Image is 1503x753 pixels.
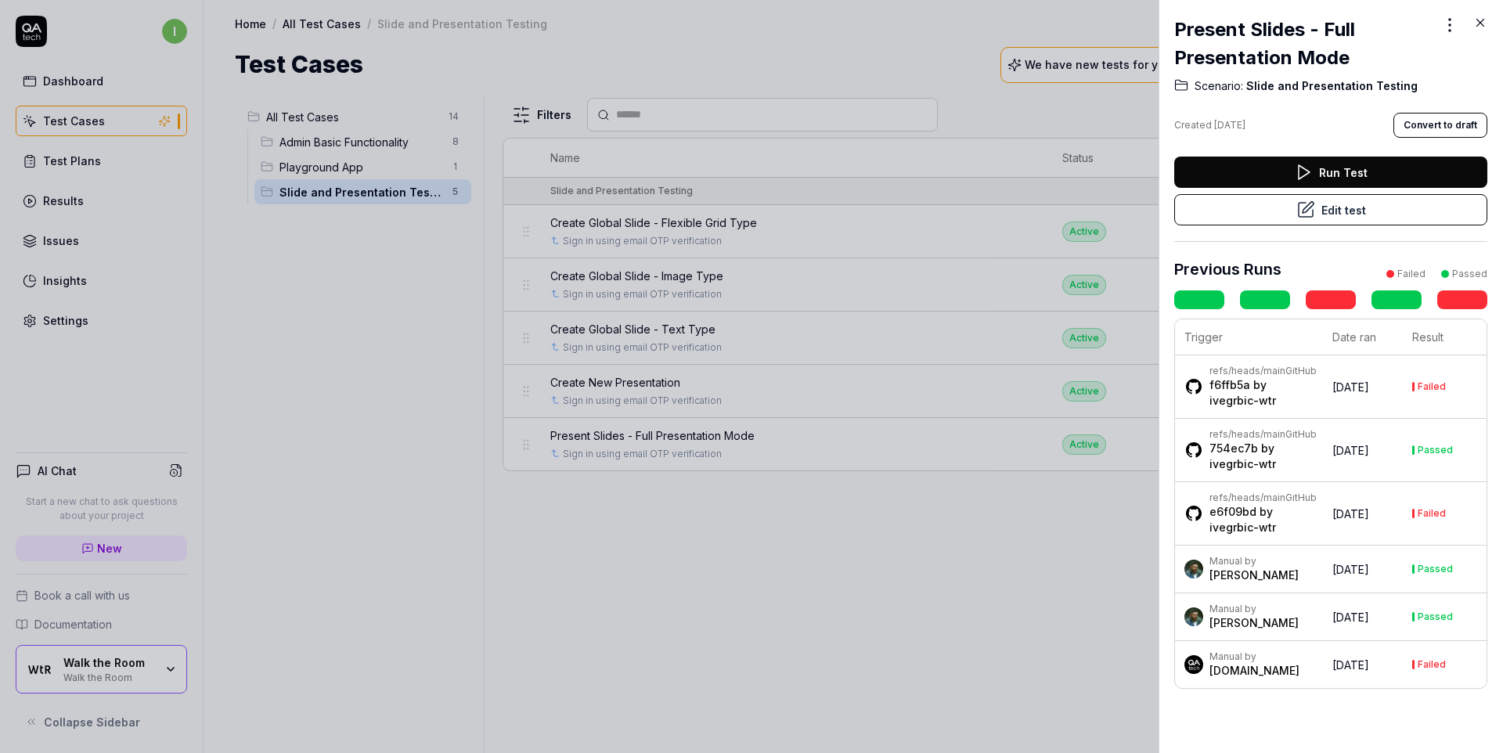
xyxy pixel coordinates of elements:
[1332,611,1369,624] time: [DATE]
[1209,663,1299,679] div: [DOMAIN_NAME]
[1332,380,1369,394] time: [DATE]
[1209,521,1276,534] a: ivegrbic-wtr
[1209,567,1299,583] div: [PERSON_NAME]
[1418,445,1453,455] div: Passed
[1214,119,1245,131] time: [DATE]
[1323,319,1403,355] th: Date ran
[1332,507,1369,521] time: [DATE]
[1418,660,1446,669] div: Failed
[1209,441,1258,455] a: 754ec7b
[1184,560,1203,578] img: 75f6fef8-52cc-4fe8-8a00-cf9dc34b9be0.jpg
[1397,267,1426,281] div: Failed
[1332,444,1369,457] time: [DATE]
[1243,78,1418,94] span: Slide and Presentation Testing
[1209,492,1317,504] div: GitHub
[1174,16,1437,72] h2: Present Slides - Full Presentation Mode
[1209,650,1299,663] div: Manual by
[1184,655,1203,674] img: 7ccf6c19-61ad-4a6c-8811-018b02a1b829.jpg
[1209,441,1317,472] div: by
[1175,319,1323,355] th: Trigger
[1418,564,1453,574] div: Passed
[1174,194,1487,225] button: Edit test
[1209,457,1276,470] a: ivegrbic-wtr
[1332,563,1369,576] time: [DATE]
[1209,394,1276,407] a: ivegrbic-wtr
[1209,378,1250,391] a: f6ffb5a
[1174,118,1245,132] div: Created
[1332,658,1369,672] time: [DATE]
[1418,612,1453,621] div: Passed
[1418,509,1446,518] div: Failed
[1418,382,1446,391] div: Failed
[1209,365,1285,376] a: refs/heads/main
[1393,113,1487,138] button: Convert to draft
[1209,615,1299,631] div: [PERSON_NAME]
[1209,428,1317,441] div: GitHub
[1209,603,1299,615] div: Manual by
[1209,377,1317,409] div: by
[1403,319,1487,355] th: Result
[1209,555,1299,567] div: Manual by
[1174,157,1487,188] button: Run Test
[1209,504,1317,535] div: by
[1174,258,1281,281] h3: Previous Runs
[1184,607,1203,626] img: 75f6fef8-52cc-4fe8-8a00-cf9dc34b9be0.jpg
[1209,505,1256,518] a: e6f09bd
[1452,267,1487,281] div: Passed
[1209,492,1285,503] a: refs/heads/main
[1209,428,1285,440] a: refs/heads/main
[1209,365,1317,377] div: GitHub
[1195,78,1243,94] span: Scenario:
